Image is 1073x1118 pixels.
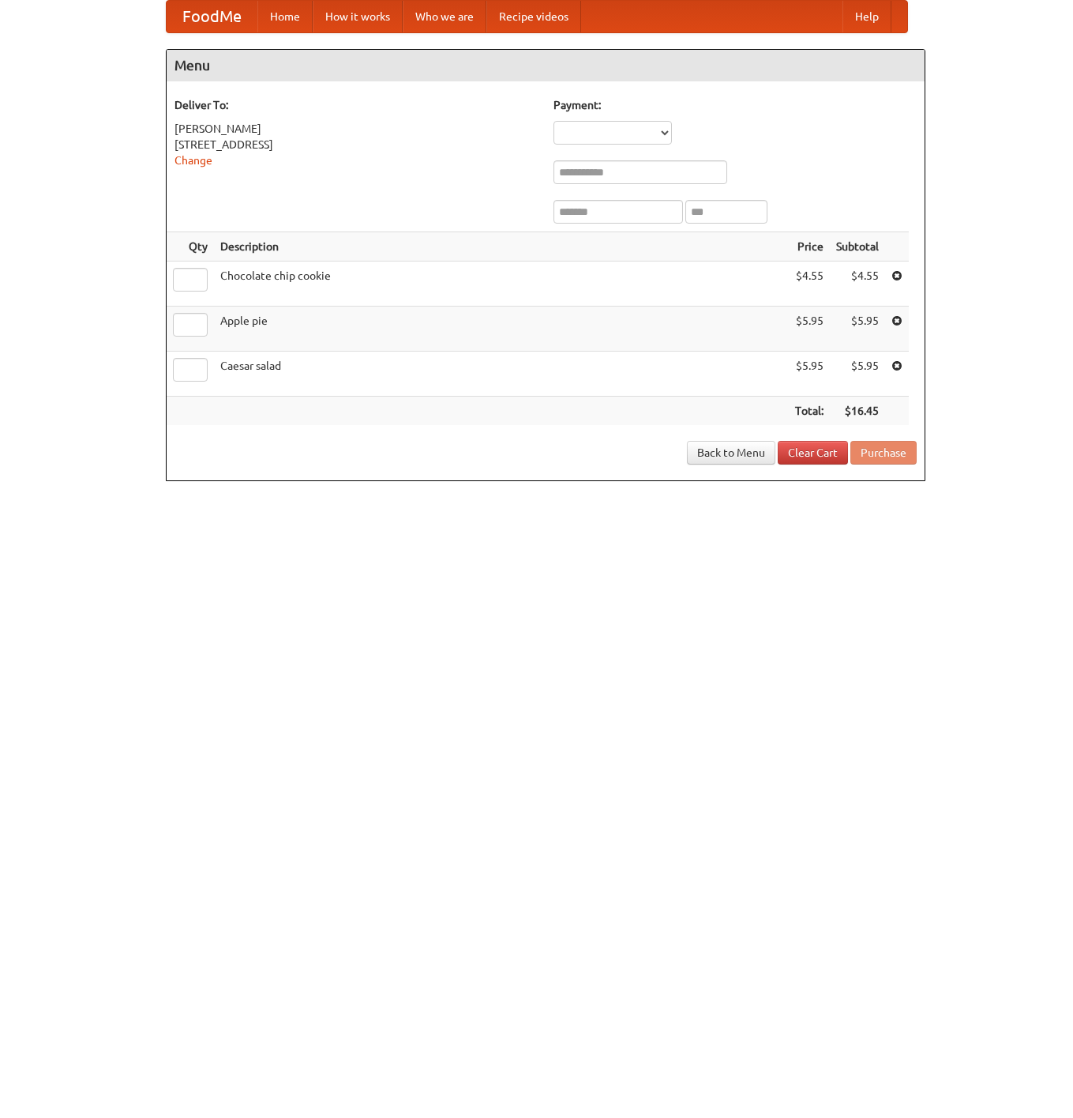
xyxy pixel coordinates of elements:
[789,352,830,397] td: $5.95
[842,1,891,32] a: Help
[403,1,486,32] a: Who we are
[214,352,789,397] td: Caesar salad
[214,307,789,352] td: Apple pie
[174,121,538,137] div: [PERSON_NAME]
[174,154,212,167] a: Change
[214,232,789,262] th: Description
[257,1,313,32] a: Home
[789,307,830,352] td: $5.95
[486,1,581,32] a: Recipe videos
[830,232,885,262] th: Subtotal
[778,441,848,465] a: Clear Cart
[687,441,775,465] a: Back to Menu
[850,441,917,465] button: Purchase
[174,137,538,152] div: [STREET_ADDRESS]
[789,397,830,426] th: Total:
[830,307,885,352] td: $5.95
[553,97,917,113] h5: Payment:
[167,50,925,81] h4: Menu
[830,262,885,307] td: $4.55
[167,1,257,32] a: FoodMe
[214,262,789,307] td: Chocolate chip cookie
[313,1,403,32] a: How it works
[167,232,214,262] th: Qty
[830,397,885,426] th: $16.45
[830,352,885,397] td: $5.95
[789,232,830,262] th: Price
[789,262,830,307] td: $4.55
[174,97,538,113] h5: Deliver To:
